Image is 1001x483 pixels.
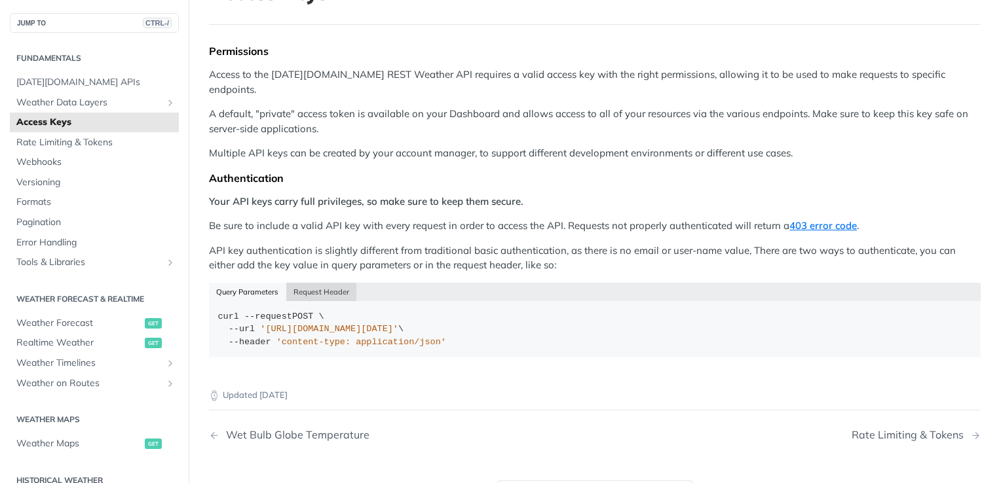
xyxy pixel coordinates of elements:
[10,313,179,333] a: Weather Forecastget
[16,196,176,209] span: Formats
[16,377,162,390] span: Weather on Routes
[209,243,981,273] p: API key authentication is slightly different from traditional basic authentication, as there is n...
[276,337,446,347] span: 'content-type: application/json'
[10,333,179,353] a: Realtime Weatherget
[209,171,981,185] div: Authentication
[16,156,176,169] span: Webhooks
[10,13,179,33] button: JUMP TOCTRL-/
[16,136,176,149] span: Rate Limiting & Tokens
[165,257,176,268] button: Show subpages for Tools & Libraries
[10,173,179,192] a: Versioning
[209,429,540,441] a: Previous Page: Wet Bulb Globe Temperature
[16,357,162,370] span: Weather Timelines
[10,434,179,454] a: Weather Mapsget
[10,353,179,373] a: Weather TimelinesShow subpages for Weather Timelines
[165,358,176,368] button: Show subpages for Weather Timelines
[16,336,142,349] span: Realtime Weather
[10,293,179,305] h2: Weather Forecast & realtime
[244,312,292,321] span: --request
[10,152,179,172] a: Webhooks
[10,374,179,393] a: Weather on RoutesShow subpages for Weather on Routes
[16,236,176,249] span: Error Handling
[165,98,176,108] button: Show subpages for Weather Data Layers
[209,45,981,58] div: Permissions
[16,76,176,89] span: [DATE][DOMAIN_NAME] APIs
[852,429,981,441] a: Next Page: Rate Limiting & Tokens
[16,116,176,129] span: Access Keys
[145,318,162,329] span: get
[852,429,970,441] div: Rate Limiting & Tokens
[10,113,179,132] a: Access Keys
[145,438,162,449] span: get
[219,429,369,441] div: Wet Bulb Globe Temperature
[209,219,981,234] p: Be sure to include a valid API key with every request in order to access the API. Requests not pr...
[16,437,142,450] span: Weather Maps
[10,253,179,272] a: Tools & LibrariesShow subpages for Tools & Libraries
[10,73,179,92] a: [DATE][DOMAIN_NAME] APIs
[10,414,179,425] h2: Weather Maps
[10,233,179,253] a: Error Handling
[16,176,176,189] span: Versioning
[16,216,176,229] span: Pagination
[16,256,162,269] span: Tools & Libraries
[165,378,176,389] button: Show subpages for Weather on Routes
[218,312,239,321] span: curl
[209,67,981,97] p: Access to the [DATE][DOMAIN_NAME] REST Weather API requires a valid access key with the right per...
[10,213,179,232] a: Pagination
[209,146,981,161] p: Multiple API keys can be created by your account manager, to support different development enviro...
[229,337,271,347] span: --header
[218,310,972,349] div: POST \ \
[10,52,179,64] h2: Fundamentals
[286,283,357,301] button: Request Header
[16,317,142,330] span: Weather Forecast
[143,18,172,28] span: CTRL-/
[229,324,255,334] span: --url
[10,93,179,113] a: Weather Data LayersShow subpages for Weather Data Layers
[209,416,981,454] nav: Pagination Controls
[209,389,981,402] p: Updated [DATE]
[10,133,179,152] a: Rate Limiting & Tokens
[145,338,162,348] span: get
[789,219,857,232] a: 403 error code
[209,107,981,136] p: A default, "private" access token is available on your Dashboard and allows access to all of your...
[209,195,523,207] strong: Your API keys carry full privileges, so make sure to keep them secure.
[10,192,179,212] a: Formats
[16,96,162,109] span: Weather Data Layers
[260,324,398,334] span: '[URL][DOMAIN_NAME][DATE]'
